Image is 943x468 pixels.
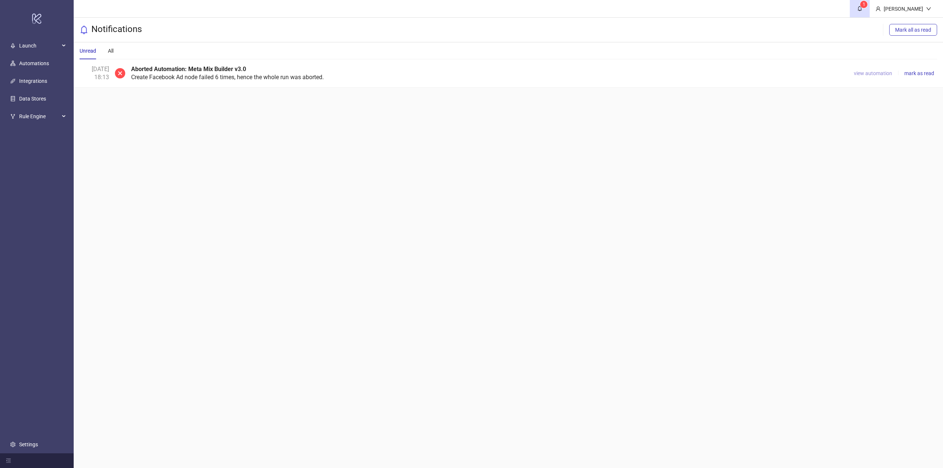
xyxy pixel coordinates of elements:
span: bell [857,6,862,11]
span: mark as read [904,70,934,76]
div: All [108,47,113,55]
h3: Notifications [91,24,142,36]
a: Data Stores [19,96,46,102]
span: down [926,6,931,11]
div: Unread [80,47,96,55]
span: menu-fold [6,458,11,463]
button: view automation [851,69,895,78]
button: mark as read [901,69,937,78]
span: close-circle [115,65,125,81]
div: Create Facebook Ad node failed 6 times, hence the whole run was aborted. [131,65,845,81]
div: [DATE] 18:13 [80,65,109,81]
a: Integrations [19,78,47,84]
span: bell [80,25,88,34]
span: 1 [863,2,865,7]
button: Mark all as read [889,24,937,36]
sup: 1 [860,1,867,8]
span: Rule Engine [19,109,60,124]
a: Automations [19,60,49,66]
a: Settings [19,441,38,447]
b: Aborted Automation: Meta Mix Builder v3.0 [131,66,246,73]
span: fork [10,114,15,119]
div: [PERSON_NAME] [881,5,926,13]
span: rocket [10,43,15,48]
span: Mark all as read [895,27,931,33]
span: view automation [854,70,892,76]
span: user [876,6,881,11]
span: Launch [19,38,60,53]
